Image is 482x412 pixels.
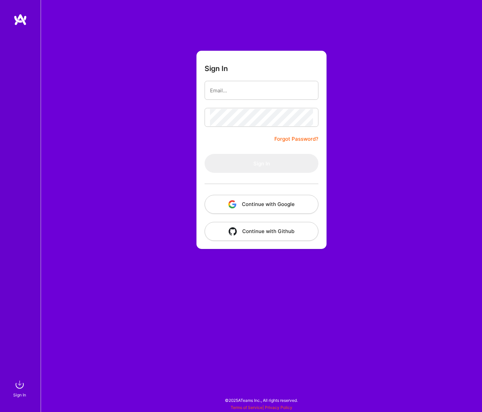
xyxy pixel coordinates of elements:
[205,64,228,73] h3: Sign In
[274,135,318,143] a: Forgot Password?
[231,405,292,410] span: |
[205,195,318,214] button: Continue with Google
[229,227,237,235] img: icon
[210,82,313,99] input: Email...
[14,14,27,26] img: logo
[205,222,318,241] button: Continue with Github
[228,200,236,208] img: icon
[265,405,292,410] a: Privacy Policy
[231,405,263,410] a: Terms of Service
[14,378,26,398] a: sign inSign In
[205,154,318,173] button: Sign In
[13,391,26,398] div: Sign In
[13,378,26,391] img: sign in
[41,392,482,409] div: © 2025 ATeams Inc., All rights reserved.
